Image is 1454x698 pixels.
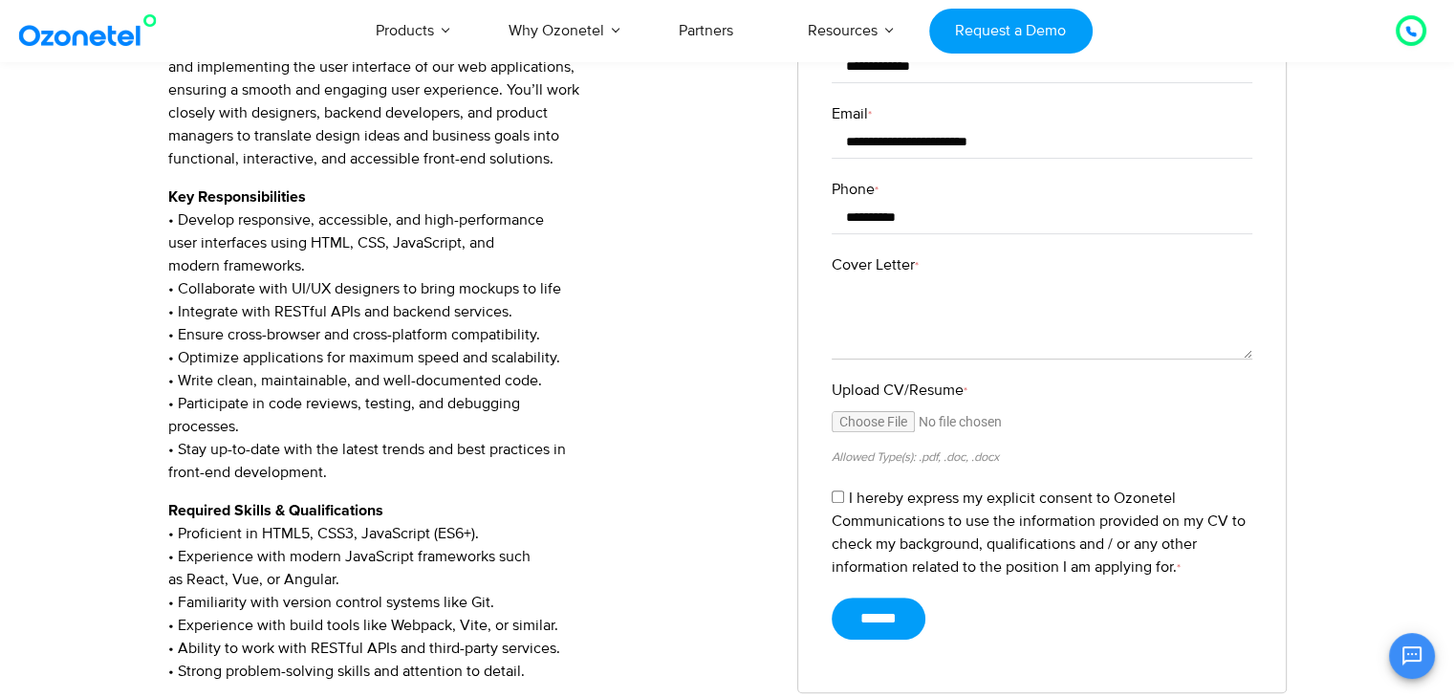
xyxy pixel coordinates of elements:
a: Request a Demo [929,9,1093,54]
p: • Develop responsive, accessible, and high-performance user interfaces using HTML, CSS, JavaScrip... [168,185,770,484]
label: Phone [832,178,1252,201]
p: • Proficient in HTML5, CSS3, JavaScript (ES6+). • Experience with modern JavaScript frameworks su... [168,499,770,683]
strong: Required Skills & Qualifications [168,503,383,518]
strong: Key Responsibilities [168,189,306,205]
label: Upload CV/Resume [832,379,1252,402]
button: Open chat [1389,633,1435,679]
small: Allowed Type(s): .pdf, .doc, .docx [832,449,999,465]
label: Cover Letter [832,253,1252,276]
label: Email [832,102,1252,125]
label: I hereby express my explicit consent to Ozonetel Communications to use the information provided o... [832,489,1246,577]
